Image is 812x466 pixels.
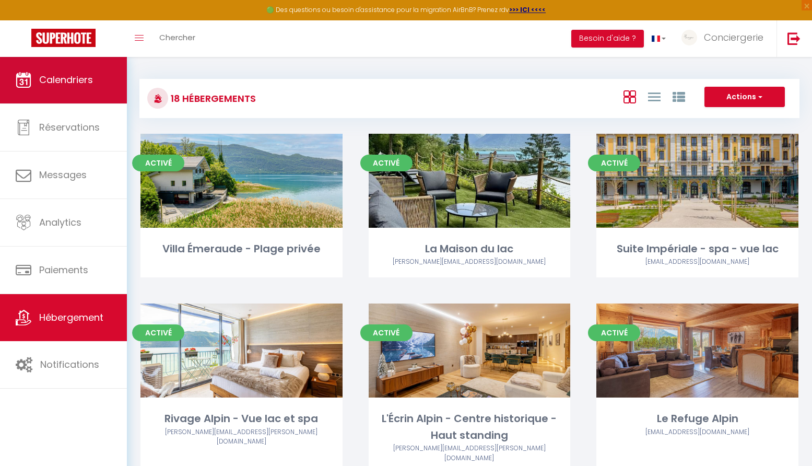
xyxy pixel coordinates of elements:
[596,427,798,437] div: Airbnb
[151,20,203,57] a: Chercher
[31,29,96,47] img: Super Booking
[360,155,413,171] span: Activé
[369,444,571,463] div: Airbnb
[674,20,776,57] a: ... Conciergerie
[648,88,661,105] a: Vue en Liste
[39,311,103,324] span: Hébergement
[159,32,195,43] span: Chercher
[787,32,801,45] img: logout
[39,263,88,276] span: Paiements
[588,155,640,171] span: Activé
[369,241,571,257] div: La Maison du lac
[40,358,99,371] span: Notifications
[623,88,636,105] a: Vue en Box
[571,30,644,48] button: Besoin d'aide ?
[39,73,93,86] span: Calendriers
[588,324,640,341] span: Activé
[132,155,184,171] span: Activé
[681,30,697,45] img: ...
[369,411,571,444] div: L'Écrin Alpin - Centre historique - Haut standing
[369,257,571,267] div: Airbnb
[168,87,256,110] h3: 18 Hébergements
[39,168,87,181] span: Messages
[360,324,413,341] span: Activé
[704,87,785,108] button: Actions
[140,427,343,447] div: Airbnb
[673,88,685,105] a: Vue par Groupe
[39,216,81,229] span: Analytics
[140,241,343,257] div: Villa Émeraude - Plage privée
[596,411,798,427] div: Le Refuge Alpin
[596,257,798,267] div: Airbnb
[704,31,763,44] span: Conciergerie
[140,411,343,427] div: Rivage Alpin - Vue lac et spa
[596,241,798,257] div: Suite Impériale - spa - vue lac
[39,121,100,134] span: Réservations
[132,324,184,341] span: Activé
[509,5,546,14] a: >>> ICI <<<<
